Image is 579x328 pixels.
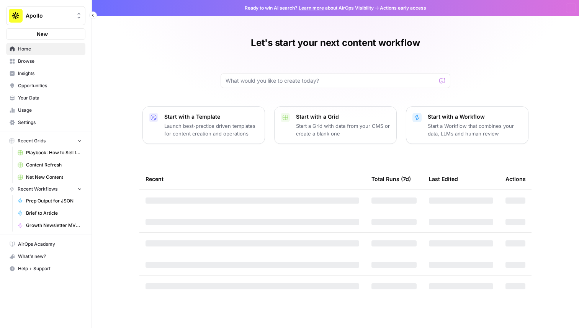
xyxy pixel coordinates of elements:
[299,5,324,11] a: Learn more
[6,43,85,55] a: Home
[14,207,85,219] a: Brief to Article
[146,168,359,189] div: Recent
[26,162,82,168] span: Content Refresh
[9,9,23,23] img: Apollo Logo
[164,113,258,121] p: Start with a Template
[18,107,82,114] span: Usage
[245,5,374,11] span: Ready to win AI search? about AirOps Visibility
[296,113,390,121] p: Start with a Grid
[428,113,522,121] p: Start with a Workflow
[6,116,85,129] a: Settings
[14,171,85,183] a: Net New Content
[142,106,265,144] button: Start with a TemplateLaunch best-practice driven templates for content creation and operations
[14,159,85,171] a: Content Refresh
[6,80,85,92] a: Opportunities
[6,263,85,275] button: Help + Support
[6,6,85,25] button: Workspace: Apollo
[18,95,82,101] span: Your Data
[26,210,82,217] span: Brief to Article
[18,186,57,193] span: Recent Workflows
[7,251,85,262] div: What's new?
[37,30,48,38] span: New
[406,106,528,144] button: Start with a WorkflowStart a Workflow that combines your data, LLMs and human review
[6,183,85,195] button: Recent Workflows
[18,241,82,248] span: AirOps Academy
[296,122,390,137] p: Start a Grid with data from your CMS or create a blank one
[18,82,82,89] span: Opportunities
[6,55,85,67] a: Browse
[14,219,85,232] a: Growth Newsletter MVP 1.1
[18,70,82,77] span: Insights
[6,104,85,116] a: Usage
[18,119,82,126] span: Settings
[6,135,85,147] button: Recent Grids
[26,222,82,229] span: Growth Newsletter MVP 1.1
[429,168,458,189] div: Last Edited
[251,37,420,49] h1: Let's start your next content workflow
[428,122,522,137] p: Start a Workflow that combines your data, LLMs and human review
[18,46,82,52] span: Home
[18,265,82,272] span: Help + Support
[274,106,397,144] button: Start with a GridStart a Grid with data from your CMS or create a blank one
[6,238,85,250] a: AirOps Academy
[164,122,258,137] p: Launch best-practice driven templates for content creation and operations
[26,174,82,181] span: Net New Content
[26,12,72,20] span: Apollo
[6,92,85,104] a: Your Data
[371,168,411,189] div: Total Runs (7d)
[18,58,82,65] span: Browse
[6,28,85,40] button: New
[6,250,85,263] button: What's new?
[26,149,82,156] span: Playbook: How to Sell to "X" Leads Grid
[14,147,85,159] a: Playbook: How to Sell to "X" Leads Grid
[18,137,46,144] span: Recent Grids
[26,197,82,204] span: Prep Output for JSON
[14,195,85,207] a: Prep Output for JSON
[505,168,526,189] div: Actions
[226,77,436,85] input: What would you like to create today?
[6,67,85,80] a: Insights
[380,5,426,11] span: Actions early access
